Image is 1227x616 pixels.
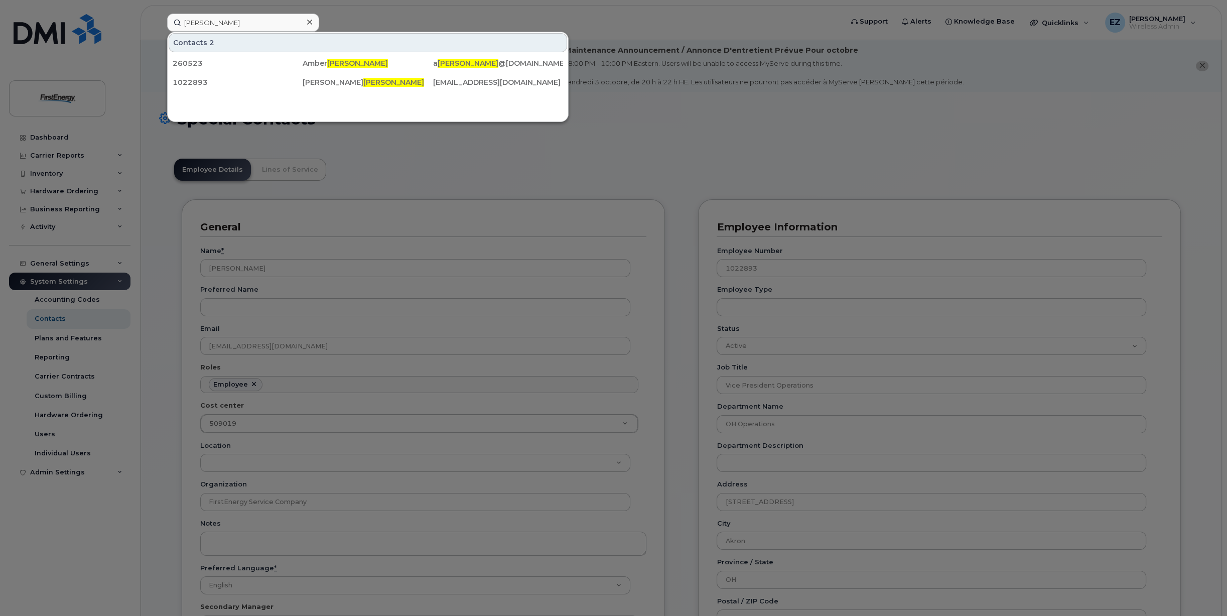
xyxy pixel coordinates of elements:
span: 2 [209,38,214,48]
iframe: Messenger Launcher [1183,572,1219,608]
span: [PERSON_NAME] [327,59,388,68]
div: 1022893 [173,77,303,87]
span: [PERSON_NAME] [363,78,424,87]
span: [PERSON_NAME] [438,59,498,68]
div: 260523 [173,58,303,68]
a: 1022893[PERSON_NAME][PERSON_NAME][EMAIL_ADDRESS][DOMAIN_NAME] [169,73,567,91]
div: Contacts [169,33,567,52]
div: a @[DOMAIN_NAME] [433,58,563,68]
a: 260523Amber[PERSON_NAME]a[PERSON_NAME]@[DOMAIN_NAME] [169,54,567,72]
div: [EMAIL_ADDRESS][DOMAIN_NAME] [433,77,563,87]
div: [PERSON_NAME] [303,77,433,87]
div: Amber [303,58,433,68]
